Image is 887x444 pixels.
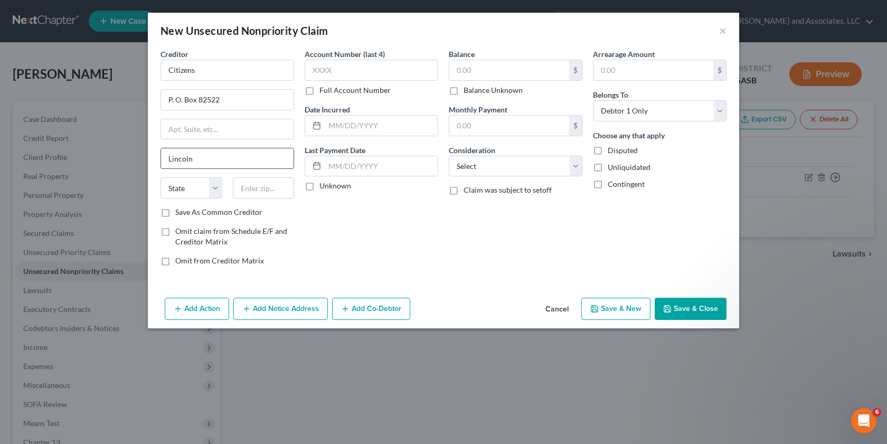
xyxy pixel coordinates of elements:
input: MM/DD/YYYY [325,156,438,176]
label: Consideration [449,145,495,156]
div: $ [713,60,726,80]
span: Disputed [608,146,638,155]
p: Hi there! [21,75,190,93]
span: Omit from Creditor Matrix [175,256,264,265]
input: Apt, Suite, etc... [161,119,294,139]
img: Profile image for James [103,17,125,38]
span: Omit claim from Schedule E/F and Creditor Matrix [175,226,287,246]
input: 0.00 [449,116,569,136]
input: Search creditor by name... [161,60,294,81]
span: Contingent [608,180,645,188]
label: Full Account Number [319,85,391,96]
iframe: Intercom live chat [851,408,876,433]
button: Help [141,329,211,372]
label: Save As Common Creditor [175,207,262,218]
label: Date Incurred [305,104,350,115]
label: Choose any that apply [593,130,665,141]
input: Enter city... [161,148,294,168]
span: Help [167,356,184,363]
label: Account Number (last 4) [305,49,385,60]
div: Close [182,17,201,36]
div: Attorney's Disclosure of Compensation [15,219,196,239]
input: Enter address... [161,90,294,110]
p: How can we help? [21,93,190,111]
div: Statement of Financial Affairs - Attorney or Credit Counseling Fees [22,273,177,296]
button: Save & Close [655,298,726,320]
div: Send us a messageWe typically reply in a few hours [11,124,201,164]
button: Messages [70,329,140,372]
div: We typically reply in a few hours [22,144,176,155]
span: Creditor [161,50,188,59]
div: Statement of Financial Affairs - Gross Yearly Income (Other) [15,239,196,269]
label: Monthly Payment [449,104,507,115]
span: Unliquidated [608,163,650,172]
input: 0.00 [449,60,569,80]
div: Statement of Financial Affairs - Gross Yearly Income (Other) [22,243,177,265]
button: Add Action [165,298,229,320]
button: Add Notice Address [233,298,328,320]
div: $ [569,60,582,80]
button: Search for help [15,174,196,195]
img: Profile image for Lindsey [144,17,165,38]
span: Messages [88,356,124,363]
input: MM/DD/YYYY [325,116,438,136]
label: Last Payment Date [305,145,365,156]
button: Add Co-Debtor [332,298,410,320]
input: 0.00 [593,60,713,80]
button: Cancel [537,299,577,320]
div: Form Preview Helper [22,204,177,215]
input: XXXX [305,60,438,81]
span: Home [23,356,47,363]
div: Attorney's Disclosure of Compensation [22,223,177,234]
label: Arrearage Amount [593,49,655,60]
div: Send us a message [22,133,176,144]
button: × [719,24,726,37]
span: 6 [873,408,881,417]
img: Profile image for Emma [124,17,145,38]
span: Search for help [22,180,86,191]
input: Enter zip... [233,177,295,199]
img: logo [21,24,82,33]
div: Statement of Financial Affairs - Attorney or Credit Counseling Fees [15,269,196,300]
label: Unknown [319,181,351,191]
label: Balance [449,49,475,60]
label: Balance Unknown [464,85,523,96]
span: Belongs To [593,90,628,99]
div: $ [569,116,582,136]
button: Save & New [581,298,650,320]
div: Form Preview Helper [15,200,196,219]
div: New Unsecured Nonpriority Claim [161,23,328,38]
span: Claim was subject to setoff [464,185,552,194]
